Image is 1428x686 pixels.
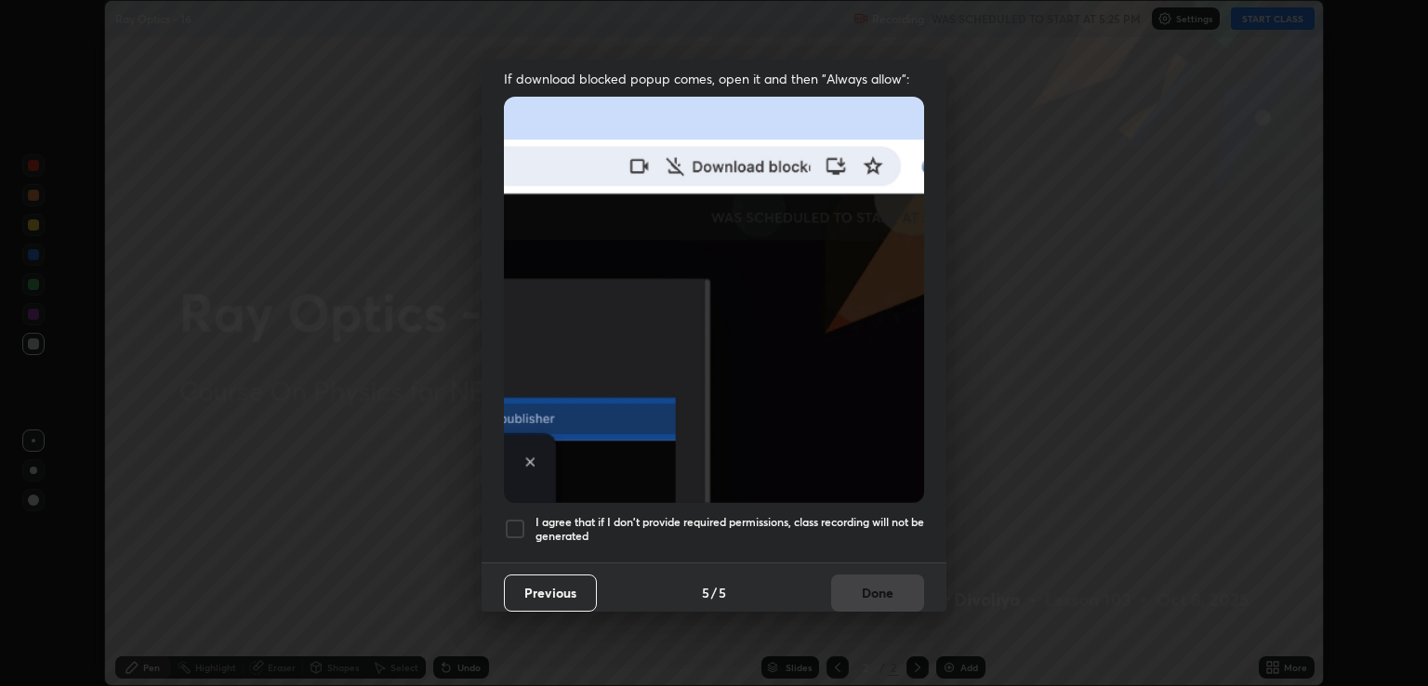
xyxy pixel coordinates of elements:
[711,583,717,602] h4: /
[535,515,924,544] h5: I agree that if I don't provide required permissions, class recording will not be generated
[504,574,597,612] button: Previous
[719,583,726,602] h4: 5
[504,70,924,87] span: If download blocked popup comes, open it and then "Always allow":
[504,97,924,503] img: downloads-permission-blocked.gif
[702,583,709,602] h4: 5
